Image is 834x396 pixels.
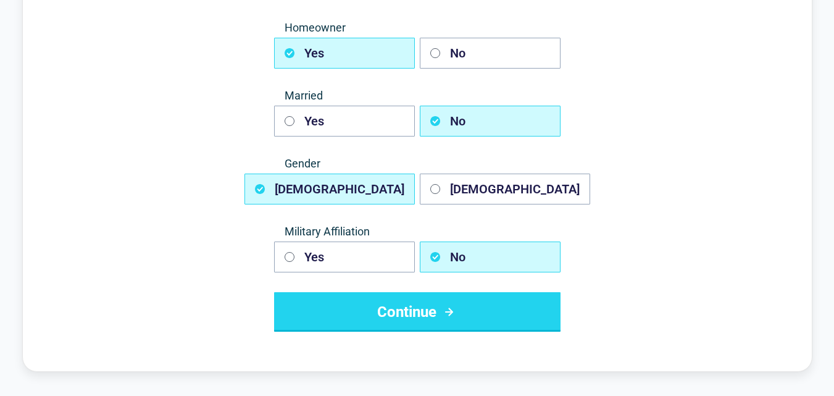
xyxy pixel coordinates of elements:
button: No [420,106,561,137]
button: Yes [274,106,415,137]
button: Yes [274,242,415,272]
span: Married [274,88,561,103]
span: Homeowner [274,20,561,35]
span: Gender [274,156,561,171]
button: No [420,38,561,69]
button: Yes [274,38,415,69]
button: [DEMOGRAPHIC_DATA] [420,174,590,204]
button: [DEMOGRAPHIC_DATA] [244,174,415,204]
button: Continue [274,292,561,332]
span: Military Affiliation [274,224,561,239]
button: No [420,242,561,272]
